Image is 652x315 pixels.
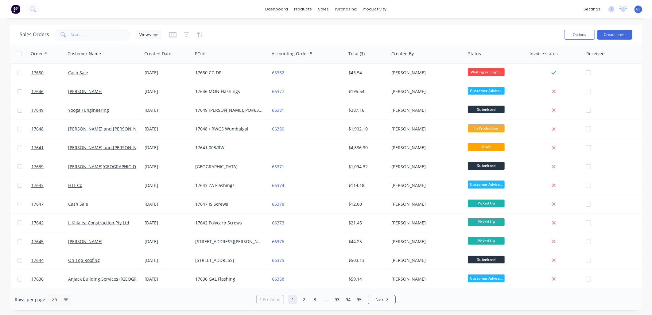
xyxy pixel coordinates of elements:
[145,126,190,132] div: [DATE]
[68,88,103,94] a: [PERSON_NAME]
[31,182,44,189] span: 17643
[391,201,460,207] div: [PERSON_NAME]
[262,5,291,14] a: dashboard
[391,182,460,189] div: [PERSON_NAME]
[195,145,263,151] div: 17641 003/RW
[468,87,505,95] span: Customer Advise...
[145,88,190,95] div: [DATE]
[291,5,315,14] div: products
[348,70,385,76] div: $45.54
[391,257,460,263] div: [PERSON_NAME]
[391,51,414,57] div: Created By
[263,297,281,303] span: Previous
[31,201,44,207] span: 17647
[257,297,284,303] a: Previous page
[468,274,505,282] span: Customer Advise...
[468,237,505,245] span: Picked Up
[272,220,284,226] a: 66373
[195,239,263,245] div: [STREET_ADDRESS][PERSON_NAME]
[31,88,44,95] span: 17646
[597,30,632,40] button: Create order
[31,82,68,101] a: 17646
[272,126,284,132] a: 66380
[332,5,360,14] div: purchasing
[530,51,558,57] div: Invoice status
[145,276,190,282] div: [DATE]
[31,145,44,151] span: 17641
[145,145,190,151] div: [DATE]
[272,88,284,94] a: 66377
[288,295,297,304] a: Page 1 is your current page
[468,68,505,76] span: Waiting on Supp...
[31,101,68,119] a: 17649
[391,145,460,151] div: [PERSON_NAME]
[375,297,385,303] span: Next
[68,51,101,57] div: Customer Name
[145,182,190,189] div: [DATE]
[145,220,190,226] div: [DATE]
[195,70,263,76] div: 17650 CG DP
[468,256,505,263] span: Submitted
[468,106,505,113] span: Submitted
[68,70,88,76] a: Cash Sale
[20,32,49,37] h1: Sales Orders
[195,257,263,263] div: [STREET_ADDRESS]
[348,51,365,57] div: Total ($)
[468,51,481,57] div: Status
[391,239,460,245] div: [PERSON_NAME]
[272,276,284,282] a: 66368
[355,295,364,304] a: Page 95
[145,107,190,113] div: [DATE]
[68,276,179,282] a: Anjack Building Services ([GEOGRAPHIC_DATA]) Pty Ltd
[580,5,603,14] div: settings
[272,164,284,169] a: 66371
[31,64,68,82] a: 17650
[68,220,129,226] a: L Killalea Construction Pty Ltd
[31,276,44,282] span: 17636
[348,201,385,207] div: $12.00
[564,30,595,40] button: Options
[254,295,398,304] ul: Pagination
[272,201,284,207] a: 66378
[31,232,68,251] a: 17645
[31,107,44,113] span: 17649
[348,126,385,132] div: $1,902.10
[636,6,641,12] span: GS
[332,295,342,304] a: Page 93
[195,220,263,226] div: 17642 Polycarb Screws
[468,218,505,226] span: Picked Up
[68,201,88,207] a: Cash Sale
[145,257,190,263] div: [DATE]
[348,239,385,245] div: $44.25
[348,88,385,95] div: $195.54
[195,182,263,189] div: 17643 ZA Flashings
[31,176,68,195] a: 17643
[195,107,263,113] div: 17649 [PERSON_NAME], PO#63097
[31,195,68,213] a: 17647
[315,5,332,14] div: sales
[468,143,505,151] span: Draft
[71,29,131,41] input: Search...
[348,220,385,226] div: $21.45
[195,201,263,207] div: 17647 IS Screws
[272,239,284,244] a: 66376
[145,164,190,170] div: [DATE]
[299,295,309,304] a: Page 2
[31,251,68,270] a: 17644
[391,107,460,113] div: [PERSON_NAME]
[68,107,109,113] a: Yoogali Engineering
[195,88,263,95] div: 17646 MON Flashings
[348,107,385,113] div: $387.16
[468,124,505,132] span: In Production
[310,295,320,304] a: Page 3
[391,164,460,170] div: [PERSON_NAME]
[468,181,505,188] span: Customer Advise...
[368,297,395,303] a: Next page
[68,239,103,244] a: [PERSON_NAME]
[195,164,263,170] div: [GEOGRAPHIC_DATA]
[68,257,100,263] a: On Top Roofing
[68,182,82,188] a: HTL Co
[272,107,284,113] a: 66381
[272,257,284,263] a: 66375
[31,157,68,176] a: 17639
